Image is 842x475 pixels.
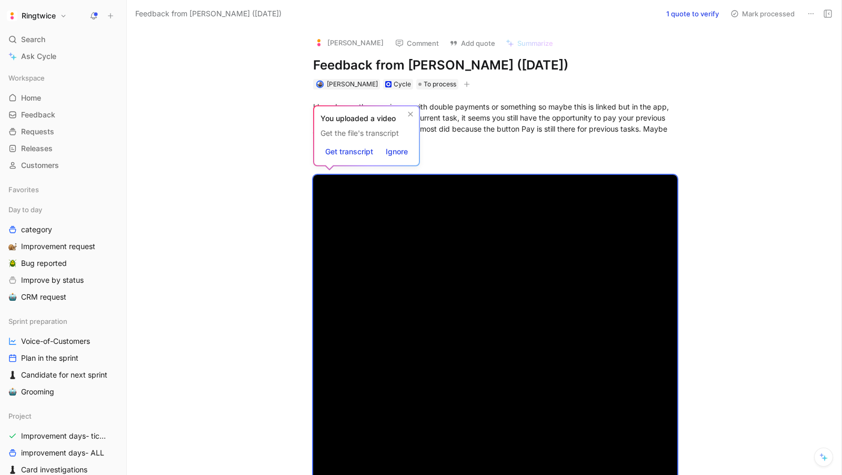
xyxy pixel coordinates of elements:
span: Get transcript [325,145,373,158]
img: avatar [317,82,323,87]
h1: Ringtwice [22,11,56,21]
span: improvement days- ALL [21,448,104,458]
span: Search [21,33,45,46]
a: improvement days- ALL [4,445,122,461]
span: Bug reported [21,258,67,269]
span: Card investigations [21,464,87,475]
span: Improvement request [21,241,95,252]
button: logo[PERSON_NAME] [309,35,388,51]
a: 🪲Bug reported [4,255,122,271]
a: 🤖CRM request [4,289,122,305]
div: Cycle [394,79,411,90]
button: Comment [390,36,444,51]
button: ♟️ [6,369,19,381]
span: Plan in the sprint [21,353,78,363]
span: Feedback [21,110,55,120]
div: To process [416,79,458,90]
a: category [4,222,122,237]
span: Candidate for next sprint [21,370,107,380]
span: Ignore [386,145,408,158]
span: Requests [21,126,54,137]
a: Ask Cycle [4,48,122,64]
a: Voice-of-Customers [4,333,122,349]
button: Summarize [501,36,558,51]
div: Workspace [4,70,122,86]
span: Project [8,411,32,421]
button: 🤖 [6,385,19,398]
span: Feedback from [PERSON_NAME] ([DATE]) [135,7,282,20]
span: category [21,224,52,235]
img: ♟️ [8,371,17,379]
span: Grooming [21,387,54,397]
div: Search [4,32,122,47]
div: Day to day [4,202,122,217]
a: Improvement days- tickets ready [4,428,122,444]
button: 🤖 [6,291,19,303]
span: Releases [21,143,53,154]
div: Favorites [4,182,122,197]
span: Improve by status [21,275,84,285]
img: ♟️ [8,466,17,474]
span: Ask Cycle [21,50,56,63]
a: 🤖Grooming [4,384,122,400]
div: Sprint preparationVoice-of-CustomersPlan in the sprint♟️Candidate for next sprint🤖Grooming [4,313,122,400]
span: Voice-of-Customers [21,336,90,347]
button: Get transcript [320,144,378,159]
button: Mark processed [726,6,799,21]
span: Day to day [8,204,42,215]
a: Releases [4,141,122,156]
a: Home [4,90,122,106]
a: 🐌Improvement request [4,239,122,254]
a: ♟️Candidate for next sprint [4,367,122,383]
img: logo [314,37,324,48]
header: You uploaded a video [320,112,413,125]
span: Customers [21,160,59,171]
button: Ignore [381,144,413,159]
button: 🪲 [6,257,19,270]
span: [PERSON_NAME] [327,80,378,88]
a: Requests [4,124,122,140]
a: Improve by status [4,272,122,288]
span: Workspace [8,73,45,83]
h1: Feedback from [PERSON_NAME] ([DATE]) [313,57,677,74]
div: Get the file's transcript [320,127,413,140]
img: 🤖 [8,293,17,301]
a: Customers [4,157,122,173]
span: To process [424,79,456,90]
button: RingtwiceRingtwice [4,8,69,23]
div: Sprint preparation [4,313,122,329]
img: 🐌 [8,242,17,251]
img: 🤖 [8,388,17,396]
a: Plan in the sprint [4,350,122,366]
div: Day to daycategory🐌Improvement request🪲Bug reportedImprove by status🤖CRM request [4,202,122,305]
img: 🪲 [8,259,17,268]
span: I heard recently some issues with double payments or something so maybe this is linked but in the... [313,102,671,144]
button: 1 quote to verify [661,6,724,21]
span: Home [21,93,41,103]
button: Add quote [445,36,500,51]
span: Favorites [8,184,39,195]
a: Feedback [4,107,122,123]
img: Ringtwice [7,11,17,21]
span: Sprint preparation [8,316,67,326]
span: Summarize [517,38,553,48]
span: CRM request [21,292,66,302]
span: Improvement days- tickets ready [21,431,110,441]
button: 🐌 [6,240,19,253]
div: Project [4,408,122,424]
